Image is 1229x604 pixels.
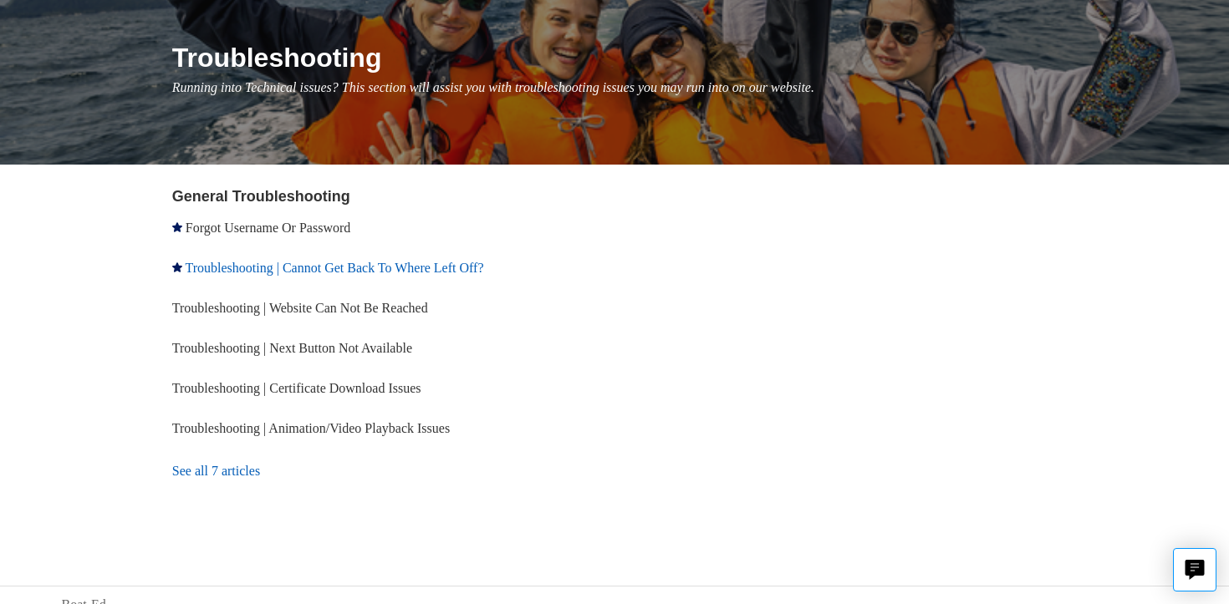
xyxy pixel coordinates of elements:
h1: Troubleshooting [172,38,1168,78]
a: Forgot Username Or Password [186,221,350,235]
a: Troubleshooting | Animation/Video Playback Issues [172,421,450,435]
a: See all 7 articles [172,449,620,494]
p: Running into Technical issues? This section will assist you with troubleshooting issues you may r... [172,78,1168,98]
a: Troubleshooting | Website Can Not Be Reached [172,301,428,315]
a: Troubleshooting | Next Button Not Available [172,341,412,355]
a: Troubleshooting | Cannot Get Back To Where Left Off? [186,261,484,275]
button: Live chat [1173,548,1216,591]
a: Troubleshooting | Certificate Download Issues [172,381,421,395]
svg: Promoted article [172,222,182,232]
a: General Troubleshooting [172,188,350,205]
svg: Promoted article [172,262,182,272]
